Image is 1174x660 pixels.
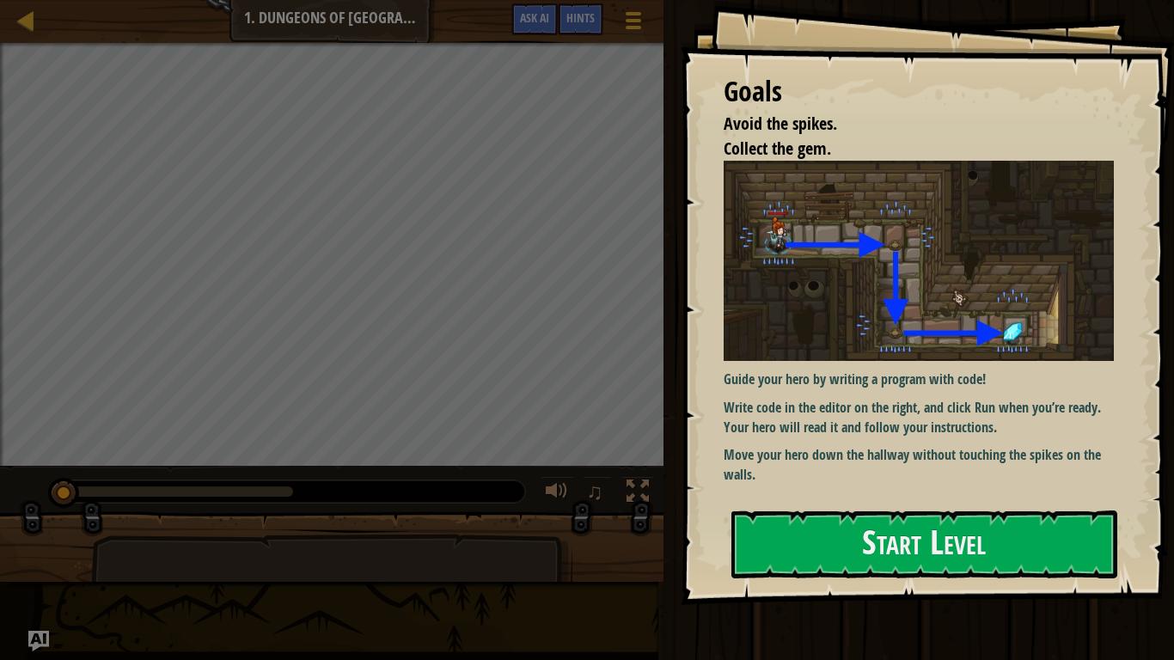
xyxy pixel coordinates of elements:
[28,631,49,651] button: Ask AI
[724,72,1114,112] div: Goals
[621,476,655,511] button: Toggle fullscreen
[566,9,595,26] span: Hints
[511,3,558,35] button: Ask AI
[724,398,1114,437] p: Write code in the editor on the right, and click Run when you’re ready. Your hero will read it an...
[612,3,655,44] button: Show game menu
[724,112,837,135] span: Avoid the spikes.
[724,137,831,160] span: Collect the gem.
[583,476,612,511] button: ♫
[724,445,1114,485] p: Move your hero down the hallway without touching the spikes on the walls.
[724,370,1114,389] p: Guide your hero by writing a program with code!
[702,112,1110,137] li: Avoid the spikes.
[586,479,603,504] span: ♫
[724,161,1114,361] img: Dungeons of kithgard
[731,510,1117,578] button: Start Level
[520,9,549,26] span: Ask AI
[702,137,1110,162] li: Collect the gem.
[540,476,574,511] button: Adjust volume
